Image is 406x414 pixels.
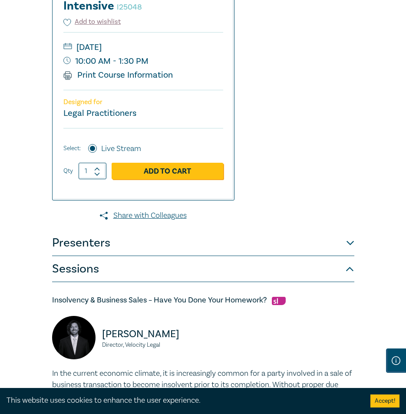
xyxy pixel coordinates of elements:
[63,108,136,119] small: Legal Practitioners
[102,342,354,348] small: Director, Velocity Legal
[7,395,357,406] div: This website uses cookies to enhance the user experience.
[52,256,354,282] button: Sessions
[63,40,223,54] small: [DATE]
[63,166,73,176] label: Qty
[52,210,234,221] a: Share with Colleagues
[272,297,286,305] img: Substantive Law
[63,144,81,153] span: Select:
[63,98,223,106] p: Designed for
[52,316,96,359] img: Seamus Ryan
[63,17,121,27] button: Add to wishlist
[370,394,399,407] button: Accept cookies
[117,2,142,12] small: I25048
[102,327,354,341] p: [PERSON_NAME]
[52,295,354,306] h5: Insolvency & Business Sales – Have You Done Your Homework?
[52,230,354,256] button: Presenters
[79,163,106,179] input: 1
[392,356,400,365] img: Information Icon
[101,143,141,154] label: Live Stream
[63,54,223,68] small: 10:00 AM - 1:30 PM
[112,163,223,179] a: Add to Cart
[63,69,173,81] a: Print Course Information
